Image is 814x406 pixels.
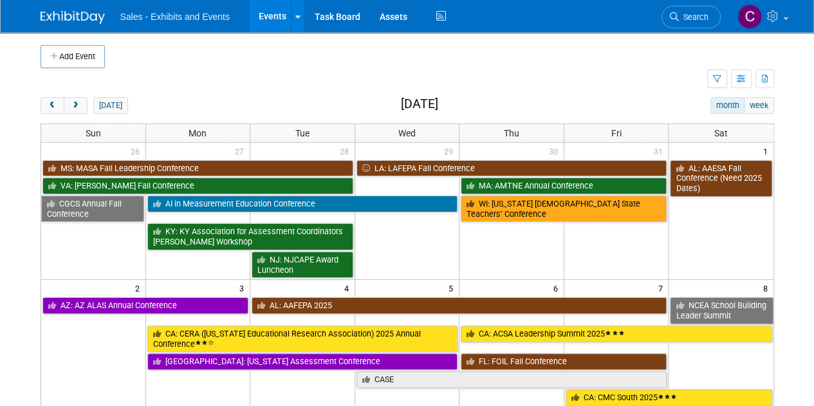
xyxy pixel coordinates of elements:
span: 2 [134,280,145,296]
span: 28 [338,143,355,159]
span: Sat [714,128,728,138]
span: 1 [762,143,773,159]
a: KY: KY Association for Assessment Coordinators [PERSON_NAME] Workshop [147,223,353,250]
span: Tue [295,128,310,138]
span: Fri [611,128,622,138]
button: prev [41,97,64,114]
span: 4 [343,280,355,296]
a: CGCS Annual Fall Conference [41,196,144,222]
button: next [64,97,88,114]
span: 31 [652,143,668,159]
span: 6 [552,280,564,296]
a: CA: CERA ([US_STATE] Educational Research Association) 2025 Annual Conference [147,326,458,352]
span: 5 [447,280,459,296]
button: month [710,97,745,114]
img: Christine Lurz [737,5,762,29]
span: Mon [189,128,207,138]
a: MA: AMTNE Annual Conference [461,178,667,194]
a: MS: MASA Fall Leadership Conference [42,160,353,177]
a: VA: [PERSON_NAME] Fall Conference [42,178,353,194]
a: CA: CMC South 2025 [566,389,772,406]
a: AI in Measurement Education Conference [147,196,458,212]
span: Sales - Exhibits and Events [120,12,230,22]
img: ExhibitDay [41,11,105,24]
a: FL: FOIL Fall Conference [461,353,667,370]
button: week [744,97,773,114]
span: 30 [548,143,564,159]
a: AL: AAESA Fall Conference (Need 2025 Dates) [670,160,772,197]
a: WI: [US_STATE] [DEMOGRAPHIC_DATA] State Teachers’ Conference [461,196,667,222]
a: CA: ACSA Leadership Summit 2025 [461,326,772,342]
a: LA: LAFEPA Fall Conference [356,160,667,177]
span: 3 [238,280,250,296]
a: CASE [356,371,667,388]
a: [GEOGRAPHIC_DATA]: [US_STATE] Assessment Conference [147,353,458,370]
a: NJ: NJCAPE Award Luncheon [252,252,353,278]
span: Search [679,12,708,22]
span: 8 [762,280,773,296]
span: Thu [504,128,519,138]
span: Wed [398,128,416,138]
span: Sun [86,128,101,138]
span: 27 [234,143,250,159]
a: AL: AAFEPA 2025 [252,297,667,314]
span: 29 [443,143,459,159]
button: Add Event [41,45,105,68]
a: NCEA School Building Leader Summit [670,297,773,324]
a: AZ: AZ ALAS Annual Conference [42,297,249,314]
button: [DATE] [93,97,127,114]
a: Search [661,6,721,28]
span: 26 [129,143,145,159]
span: 7 [656,280,668,296]
h2: [DATE] [400,97,438,111]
